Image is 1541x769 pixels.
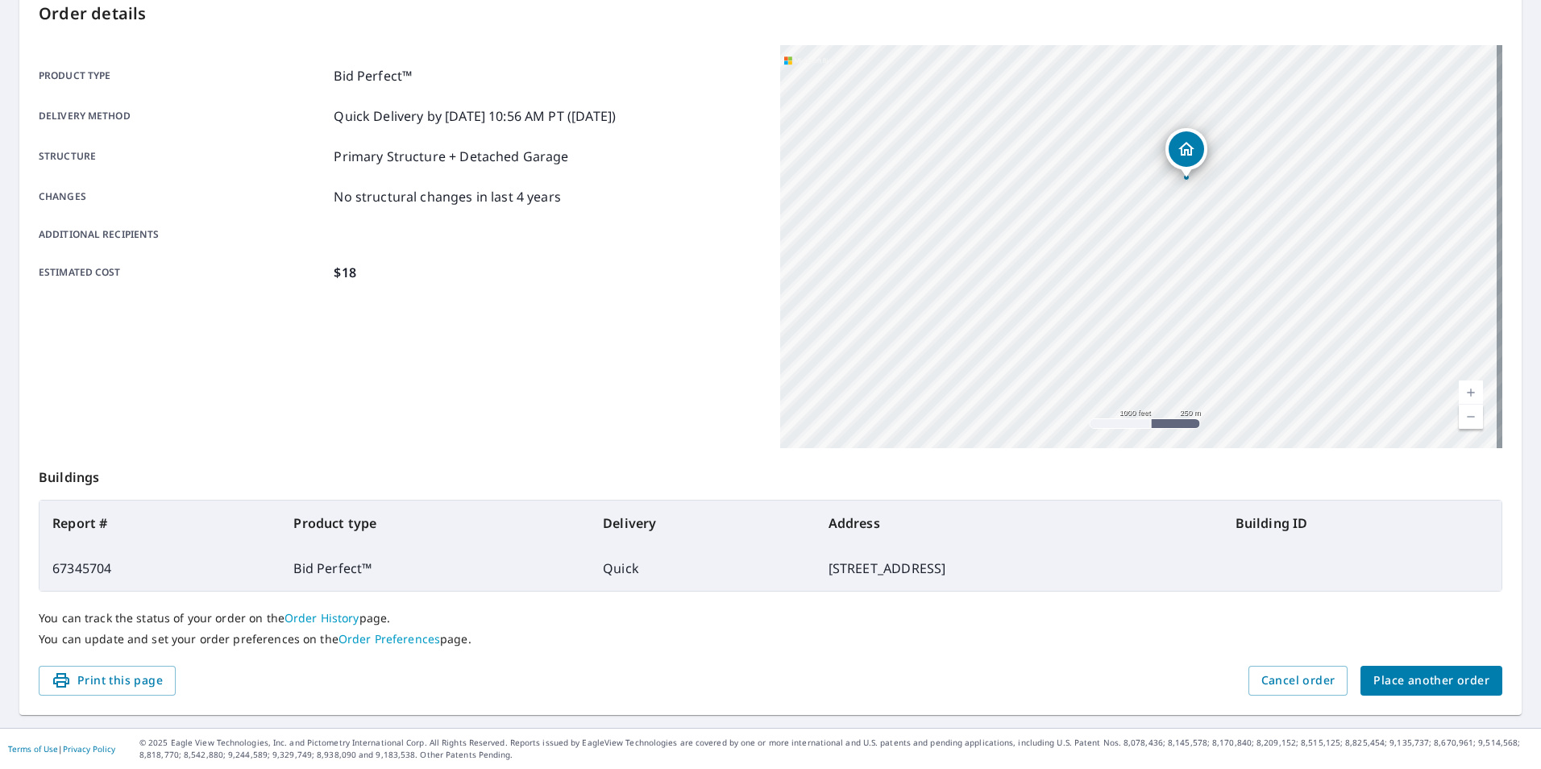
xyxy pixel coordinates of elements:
p: Delivery method [39,106,327,126]
p: Estimated cost [39,263,327,282]
a: Current Level 15, Zoom In [1459,380,1483,405]
p: Primary Structure + Detached Garage [334,147,568,166]
p: $18 [334,263,355,282]
button: Cancel order [1248,666,1348,696]
p: Bid Perfect™ [334,66,412,85]
p: You can update and set your order preferences on the page. [39,632,1502,646]
a: Privacy Policy [63,743,115,754]
td: 67345704 [39,546,280,591]
p: Additional recipients [39,227,327,242]
th: Delivery [590,501,816,546]
span: Print this page [52,671,163,691]
button: Place another order [1360,666,1502,696]
th: Product type [280,501,590,546]
p: | [8,744,115,754]
a: Order History [285,610,359,626]
td: Quick [590,546,816,591]
a: Order Preferences [339,631,440,646]
p: No structural changes in last 4 years [334,187,561,206]
a: Terms of Use [8,743,58,754]
th: Address [816,501,1223,546]
span: Place another order [1373,671,1489,691]
p: © 2025 Eagle View Technologies, Inc. and Pictometry International Corp. All Rights Reserved. Repo... [139,737,1533,761]
td: Bid Perfect™ [280,546,590,591]
th: Building ID [1223,501,1502,546]
p: Structure [39,147,327,166]
p: Order details [39,2,1502,26]
div: Dropped pin, building 1, Residential property, 13522 Ashford Wood Ct W Jacksonville, FL 32218 [1165,128,1207,178]
p: Quick Delivery by [DATE] 10:56 AM PT ([DATE]) [334,106,616,126]
p: Buildings [39,448,1502,500]
span: Cancel order [1261,671,1335,691]
p: You can track the status of your order on the page. [39,611,1502,626]
p: Product type [39,66,327,85]
p: Changes [39,187,327,206]
button: Print this page [39,666,176,696]
td: [STREET_ADDRESS] [816,546,1223,591]
th: Report # [39,501,280,546]
a: Current Level 15, Zoom Out [1459,405,1483,429]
